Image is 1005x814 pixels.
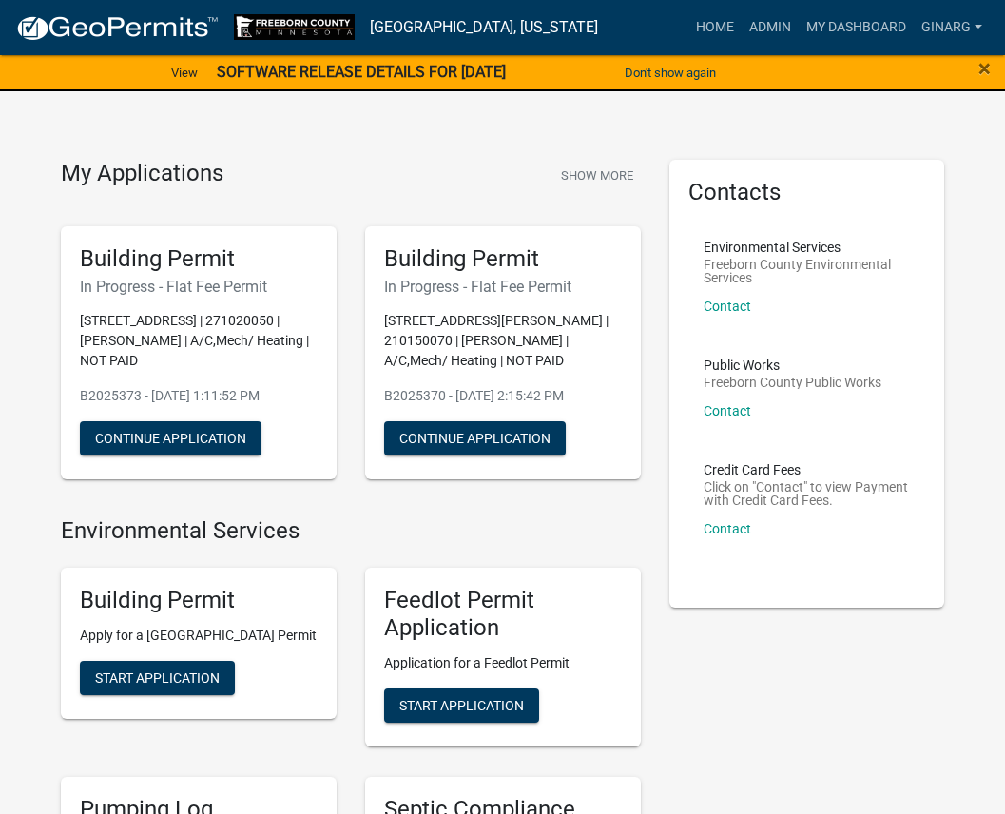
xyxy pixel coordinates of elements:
button: Show More [553,160,641,191]
h5: Feedlot Permit Application [384,587,622,642]
a: Contact [704,521,751,536]
p: Click on "Contact" to view Payment with Credit Card Fees. [704,480,911,507]
p: Application for a Feedlot Permit [384,653,622,673]
p: Apply for a [GEOGRAPHIC_DATA] Permit [80,626,318,646]
p: Freeborn County Environmental Services [704,258,911,284]
p: [STREET_ADDRESS] | 271020050 | [PERSON_NAME] | A/C,Mech/ Heating | NOT PAID [80,311,318,371]
span: Start Application [95,670,220,686]
h4: Environmental Services [61,517,641,545]
strong: SOFTWARE RELEASE DETAILS FOR [DATE] [217,63,506,81]
p: Credit Card Fees [704,463,911,476]
button: Continue Application [384,421,566,455]
a: ginarg [914,10,990,46]
p: Freeborn County Public Works [704,376,881,389]
a: [GEOGRAPHIC_DATA], [US_STATE] [370,11,598,44]
span: Start Application [399,697,524,712]
span: × [978,55,991,82]
a: Home [688,10,742,46]
button: Continue Application [80,421,261,455]
button: Start Application [384,688,539,723]
h5: Building Permit [80,245,318,273]
a: My Dashboard [799,10,914,46]
h4: My Applications [61,160,223,188]
a: Contact [704,299,751,314]
h6: In Progress - Flat Fee Permit [384,278,622,296]
p: B2025373 - [DATE] 1:11:52 PM [80,386,318,406]
h5: Contacts [688,179,926,206]
a: View [164,57,205,88]
h6: In Progress - Flat Fee Permit [80,278,318,296]
p: Environmental Services [704,241,911,254]
p: [STREET_ADDRESS][PERSON_NAME] | 210150070 | [PERSON_NAME] | A/C,Mech/ Heating | NOT PAID [384,311,622,371]
h5: Building Permit [384,245,622,273]
a: Admin [742,10,799,46]
button: Don't show again [617,57,724,88]
a: Contact [704,403,751,418]
p: B2025370 - [DATE] 2:15:42 PM [384,386,622,406]
img: Freeborn County, Minnesota [234,14,355,40]
button: Close [978,57,991,80]
button: Start Application [80,661,235,695]
h5: Building Permit [80,587,318,614]
p: Public Works [704,359,881,372]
